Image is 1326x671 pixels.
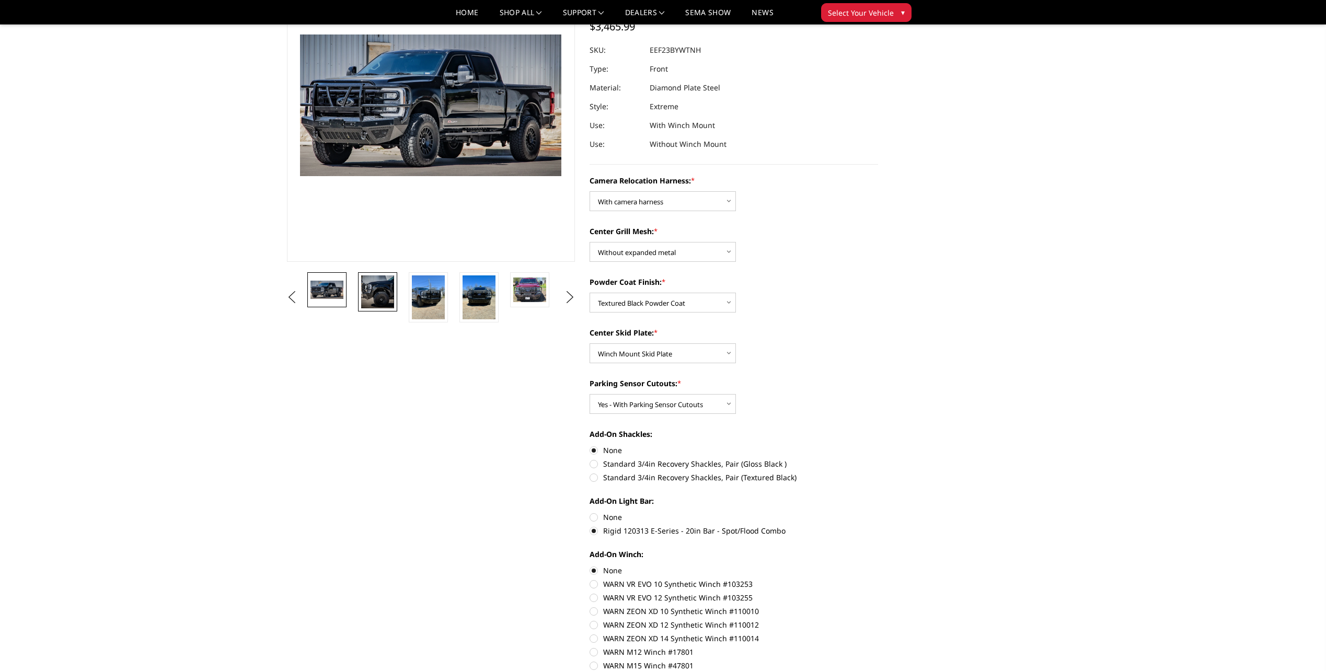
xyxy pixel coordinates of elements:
label: Add-On Light Bar: [590,495,878,506]
a: Home [456,9,478,24]
button: Previous [284,290,300,305]
button: Select Your Vehicle [821,3,912,22]
label: WARN VR EVO 12 Synthetic Winch #103255 [590,592,878,603]
label: None [590,565,878,576]
label: WARN M12 Winch #17801 [590,646,878,657]
a: Dealers [625,9,665,24]
dd: Without Winch Mount [650,135,727,154]
label: Add-On Winch: [590,549,878,560]
label: WARN ZEON XD 10 Synthetic Winch #110010 [590,606,878,617]
a: News [752,9,773,24]
dd: Diamond Plate Steel [650,78,720,97]
button: Next [562,290,578,305]
a: shop all [500,9,542,24]
label: Center Skid Plate: [590,327,878,338]
dd: EEF23BYWTNH [650,41,701,60]
label: WARN ZEON XD 14 Synthetic Winch #110014 [590,633,878,644]
dt: Use: [590,116,642,135]
label: None [590,445,878,456]
dt: Use: [590,135,642,154]
label: WARN VR EVO 10 Synthetic Winch #103253 [590,579,878,589]
img: 2023-2025 Ford F250-350 - T2 Series - Extreme Front Bumper (receiver or winch) [513,277,546,302]
label: Powder Coat Finish: [590,276,878,287]
label: Parking Sensor Cutouts: [590,378,878,389]
span: Select Your Vehicle [828,7,894,18]
label: WARN ZEON XD 12 Synthetic Winch #110012 [590,619,878,630]
span: ▾ [901,7,905,18]
dt: Material: [590,78,642,97]
iframe: Chat Widget [1274,621,1326,671]
img: 2023-2025 Ford F250-350 - T2 Series - Extreme Front Bumper (receiver or winch) [361,275,394,308]
dd: With Winch Mount [650,116,715,135]
span: $3,465.99 [590,19,635,33]
img: 2023-2025 Ford F250-350 - T2 Series - Extreme Front Bumper (receiver or winch) [310,281,343,298]
a: SEMA Show [685,9,731,24]
dt: Type: [590,60,642,78]
label: WARN M15 Winch #47801 [590,660,878,671]
img: 2023-2025 Ford F250-350 - T2 Series - Extreme Front Bumper (receiver or winch) [463,275,495,319]
label: Camera Relocation Harness: [590,175,878,186]
label: Center Grill Mesh: [590,226,878,237]
label: Add-On Shackles: [590,429,878,439]
label: Rigid 120313 E-Series - 20in Bar - Spot/Flood Combo [590,525,878,536]
dd: Extreme [650,97,678,116]
label: Standard 3/4in Recovery Shackles, Pair (Gloss Black ) [590,458,878,469]
label: Standard 3/4in Recovery Shackles, Pair (Textured Black) [590,472,878,483]
img: 2023-2025 Ford F250-350 - T2 Series - Extreme Front Bumper (receiver or winch) [412,275,445,319]
dt: SKU: [590,41,642,60]
label: None [590,512,878,523]
dt: Style: [590,97,642,116]
dd: Front [650,60,668,78]
a: Support [563,9,604,24]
